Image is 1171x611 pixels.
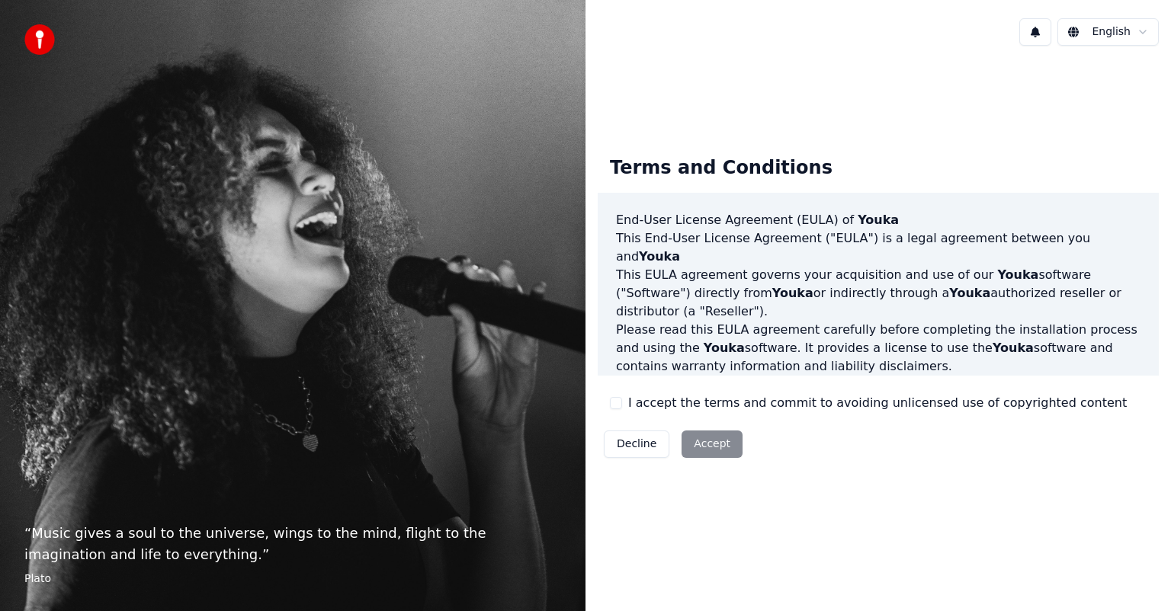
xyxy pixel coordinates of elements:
p: Please read this EULA agreement carefully before completing the installation process and using th... [616,321,1141,376]
p: If you register for a free trial of the software, this EULA agreement will also govern that trial... [616,376,1141,449]
div: Terms and Conditions [598,144,845,193]
span: Youka [858,213,899,227]
button: Decline [604,430,669,458]
p: This End-User License Agreement ("EULA") is a legal agreement between you and [616,229,1141,266]
span: Youka [772,286,813,300]
p: “ Music gives a soul to the universe, wings to the mind, flight to the imagination and life to ev... [24,523,561,565]
span: Youka [997,267,1038,282]
span: Youka [639,249,680,264]
img: youka [24,24,55,55]
span: Youka [704,341,745,355]
span: Youka [993,341,1034,355]
h3: End-User License Agreement (EULA) of [616,211,1141,229]
span: Youka [949,286,990,300]
footer: Plato [24,571,561,587]
p: This EULA agreement governs your acquisition and use of our software ("Software") directly from o... [616,266,1141,321]
label: I accept the terms and commit to avoiding unlicensed use of copyrighted content [628,394,1127,412]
